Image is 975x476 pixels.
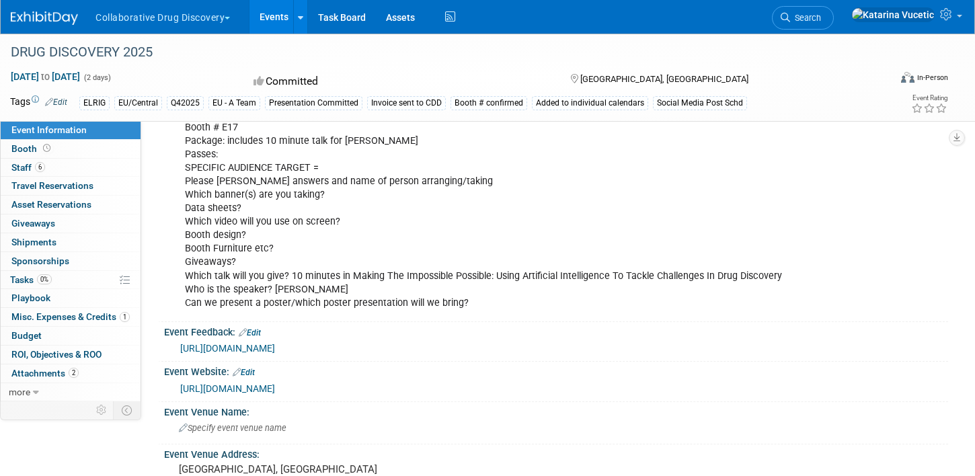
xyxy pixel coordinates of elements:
[1,289,141,307] a: Playbook
[249,70,549,93] div: Committed
[1,364,141,383] a: Attachments2
[11,292,50,303] span: Playbook
[164,444,948,461] div: Event Venue Address:
[851,7,935,22] img: Katarina Vucetic
[11,124,87,135] span: Event Information
[1,346,141,364] a: ROI, Objectives & ROO
[11,162,45,173] span: Staff
[1,308,141,326] a: Misc. Expenses & Credits1
[11,11,78,25] img: ExhibitDay
[580,74,748,84] span: [GEOGRAPHIC_DATA], [GEOGRAPHIC_DATA]
[114,96,162,110] div: EU/Central
[11,368,79,379] span: Attachments
[39,71,52,82] span: to
[11,349,102,360] span: ROI, Objectives & ROO
[239,328,261,338] a: Edit
[164,322,948,340] div: Event Feedback:
[1,140,141,158] a: Booth
[40,143,53,153] span: Booth not reserved yet
[37,274,52,284] span: 0%
[11,199,91,210] span: Asset Reservations
[1,233,141,251] a: Shipments
[11,255,69,266] span: Sponsorships
[1,121,141,139] a: Event Information
[11,330,42,341] span: Budget
[167,96,204,110] div: Q42025
[1,383,141,401] a: more
[911,95,947,102] div: Event Rating
[90,401,114,419] td: Personalize Event Tab Strip
[653,96,747,110] div: Social Media Post Schd
[208,96,260,110] div: EU - A Team
[69,368,79,378] span: 2
[532,96,648,110] div: Added to individual calendars
[1,271,141,289] a: Tasks0%
[367,96,446,110] div: Invoice sent to CDD
[772,6,834,30] a: Search
[179,463,476,475] pre: [GEOGRAPHIC_DATA], [GEOGRAPHIC_DATA]
[809,70,949,90] div: Event Format
[790,13,821,23] span: Search
[1,196,141,214] a: Asset Reservations
[11,237,56,247] span: Shipments
[180,383,275,394] a: [URL][DOMAIN_NAME]
[10,95,67,110] td: Tags
[175,87,797,317] div: Conference items to be planned by lead: Lead = [PERSON_NAME] Booth # E17 Package: includes 10 min...
[164,362,948,379] div: Event Website:
[11,180,93,191] span: Travel Reservations
[164,402,948,419] div: Event Venue Name:
[10,274,52,285] span: Tasks
[1,327,141,345] a: Budget
[10,71,81,83] span: [DATE] [DATE]
[6,40,868,65] div: DRUG DISCOVERY 2025
[11,218,55,229] span: Giveaways
[451,96,527,110] div: Booth # confirmed
[233,368,255,377] a: Edit
[1,177,141,195] a: Travel Reservations
[11,143,53,154] span: Booth
[35,162,45,172] span: 6
[9,387,30,397] span: more
[916,73,948,83] div: In-Person
[45,97,67,107] a: Edit
[901,72,914,83] img: Format-Inperson.png
[1,252,141,270] a: Sponsorships
[120,312,130,322] span: 1
[114,401,141,419] td: Toggle Event Tabs
[1,214,141,233] a: Giveaways
[265,96,362,110] div: Presentation Committed
[79,96,110,110] div: ELRIG
[11,311,130,322] span: Misc. Expenses & Credits
[83,73,111,82] span: (2 days)
[180,343,275,354] a: [URL][DOMAIN_NAME]
[179,423,286,433] span: Specify event venue name
[1,159,141,177] a: Staff6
